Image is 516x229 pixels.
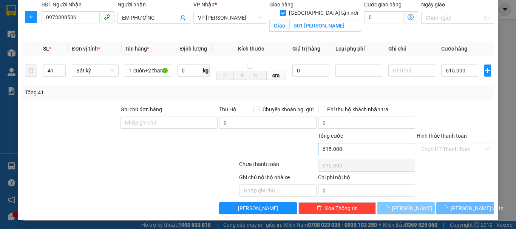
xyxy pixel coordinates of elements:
span: loading [383,205,392,211]
span: [PERSON_NAME] [238,204,278,212]
span: cm [267,71,286,80]
span: VP Hà Tĩnh [198,12,262,23]
span: Chuyển khoản ng. gửi [260,105,317,114]
span: Giá trị hàng [292,46,320,52]
input: D [216,71,234,80]
span: Bất kỳ [76,65,114,76]
div: Tổng: 41 [25,88,200,97]
input: Nhập ghi chú [239,184,317,197]
input: C [251,71,267,80]
button: [PERSON_NAME] [219,202,297,214]
span: Đơn vị tính [72,46,100,52]
div: Ghi chú nội bộ nhà xe [239,173,317,184]
input: VD: Bàn, Ghế [125,65,171,77]
button: plus [25,11,37,23]
span: [PERSON_NAME] và In [451,204,504,212]
span: plus [25,14,37,20]
th: Ghi chú [385,41,438,56]
span: VP Nhận [193,2,215,8]
div: SĐT Người Nhận [42,0,114,9]
label: Hình thức thanh toán [417,133,467,139]
label: Ghi chú đơn hàng [121,106,162,112]
span: Xóa Thông tin [325,204,358,212]
span: kg [202,65,210,77]
span: Tổng cước [318,133,343,139]
th: Loại phụ phí [332,41,385,56]
label: Cước giao hàng [364,2,402,8]
button: [PERSON_NAME] [377,202,435,214]
input: Giao tận nơi [289,20,361,32]
span: SL [43,46,49,52]
input: Ghi Chú [388,65,435,77]
input: Cước giao hàng [364,11,403,23]
span: Tên hàng [125,46,149,52]
button: delete [25,65,37,77]
span: Cước hàng [441,46,467,52]
span: Thu Hộ [219,106,236,112]
input: Ngày giao [426,14,483,22]
span: Định lượng [180,46,207,52]
label: Ngày giao [421,2,445,8]
span: plus [485,68,491,74]
span: [PERSON_NAME] [392,204,432,212]
span: Giao [269,20,289,32]
span: Phí thu hộ khách nhận trả [324,105,391,114]
button: plus [484,65,491,77]
span: loading [442,205,451,211]
div: Chi phí nội bộ [318,173,415,184]
input: R [233,71,251,80]
input: Ghi chú đơn hàng [121,117,218,129]
span: user-add [180,15,186,21]
span: phone [104,14,110,20]
span: [GEOGRAPHIC_DATA] tận nơi [286,9,361,17]
div: Người nhận [117,0,190,9]
button: [PERSON_NAME] và In [436,202,494,214]
span: Giao hàng [269,2,294,8]
span: dollar-circle [408,14,414,20]
input: 0 [292,65,329,77]
span: Kích thước [238,46,264,52]
span: delete [317,205,322,211]
button: deleteXóa Thông tin [298,202,376,214]
div: Chưa thanh toán [238,160,317,173]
